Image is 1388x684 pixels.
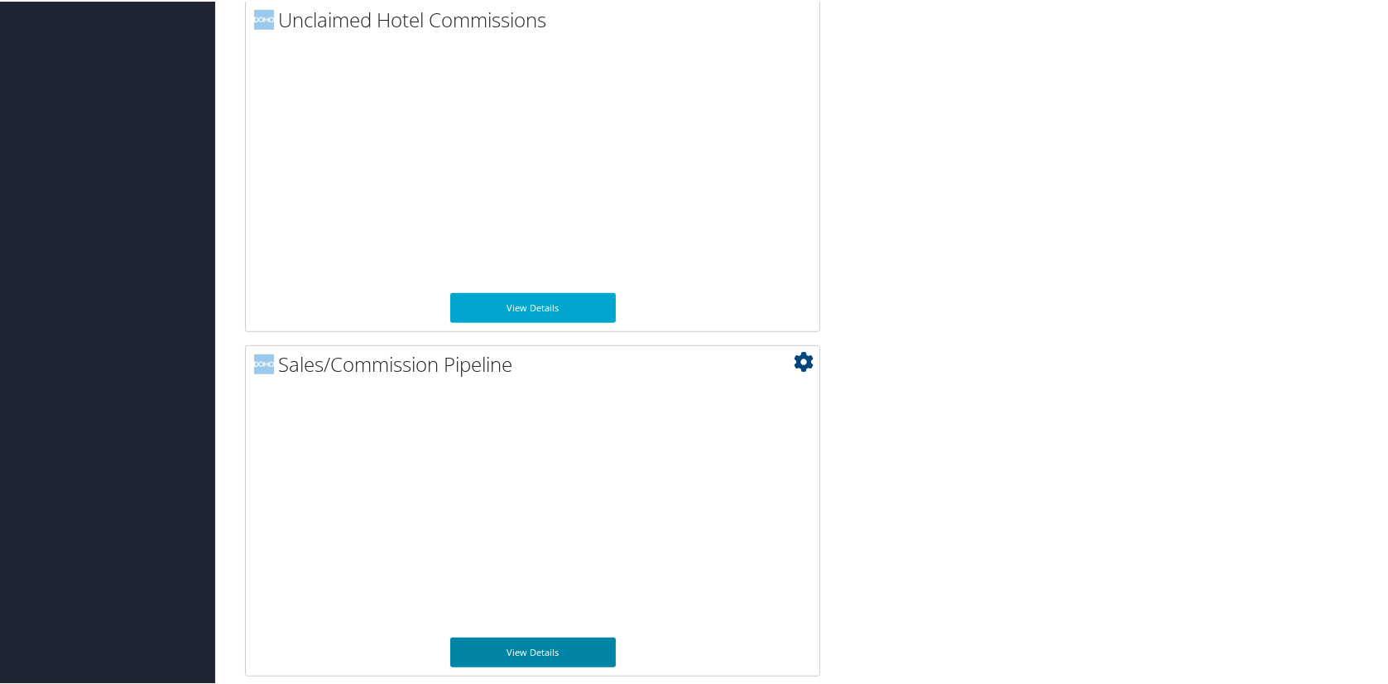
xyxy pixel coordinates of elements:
[450,636,616,666] a: View Details
[254,8,274,28] img: domo-logo.png
[254,349,819,377] h2: Sales/Commission Pipeline
[450,291,616,321] a: View Details
[254,4,819,32] h2: Unclaimed Hotel Commissions
[254,353,274,373] img: domo-logo.png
